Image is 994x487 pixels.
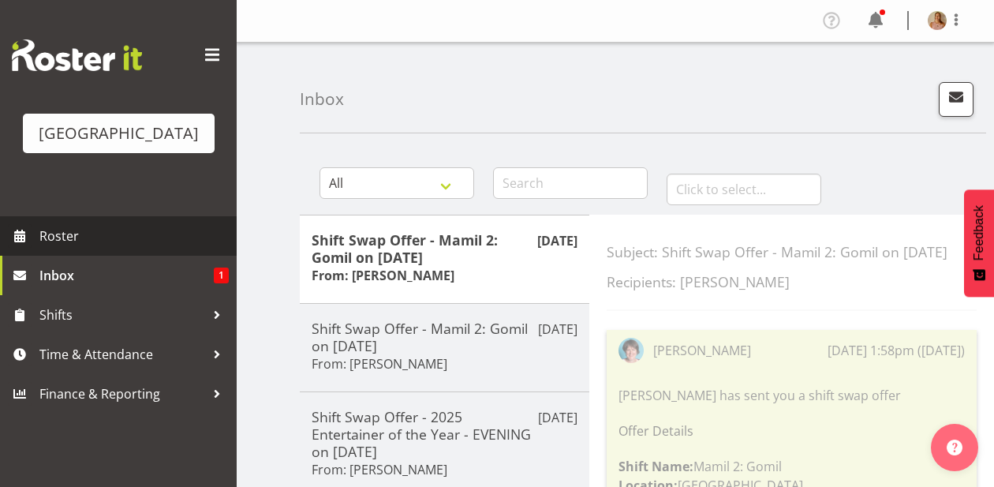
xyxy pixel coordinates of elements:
[537,231,577,250] p: [DATE]
[312,320,577,354] h5: Shift Swap Offer - Mamil 2: Gomil on [DATE]
[964,189,994,297] button: Feedback - Show survey
[928,11,947,30] img: robin-hendriksb495c7a755c18146707cbd5c66f5c346.png
[12,39,142,71] img: Rosterit website logo
[312,408,577,460] h5: Shift Swap Offer - 2025 Entertainer of the Year - EVENING on [DATE]
[312,231,577,266] h5: Shift Swap Offer - Mamil 2: Gomil on [DATE]
[214,268,229,283] span: 1
[312,462,447,478] h6: From: [PERSON_NAME]
[39,122,199,145] div: [GEOGRAPHIC_DATA]
[538,408,577,427] p: [DATE]
[312,356,447,372] h6: From: [PERSON_NAME]
[947,440,962,455] img: help-xxl-2.png
[312,268,454,283] h6: From: [PERSON_NAME]
[972,205,986,260] span: Feedback
[493,167,648,199] input: Search
[39,343,205,366] span: Time & Attendance
[300,90,344,108] h4: Inbox
[39,382,205,406] span: Finance & Reporting
[39,224,229,248] span: Roster
[39,264,214,287] span: Inbox
[39,303,205,327] span: Shifts
[538,320,577,339] p: [DATE]
[667,174,821,205] input: Click to select...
